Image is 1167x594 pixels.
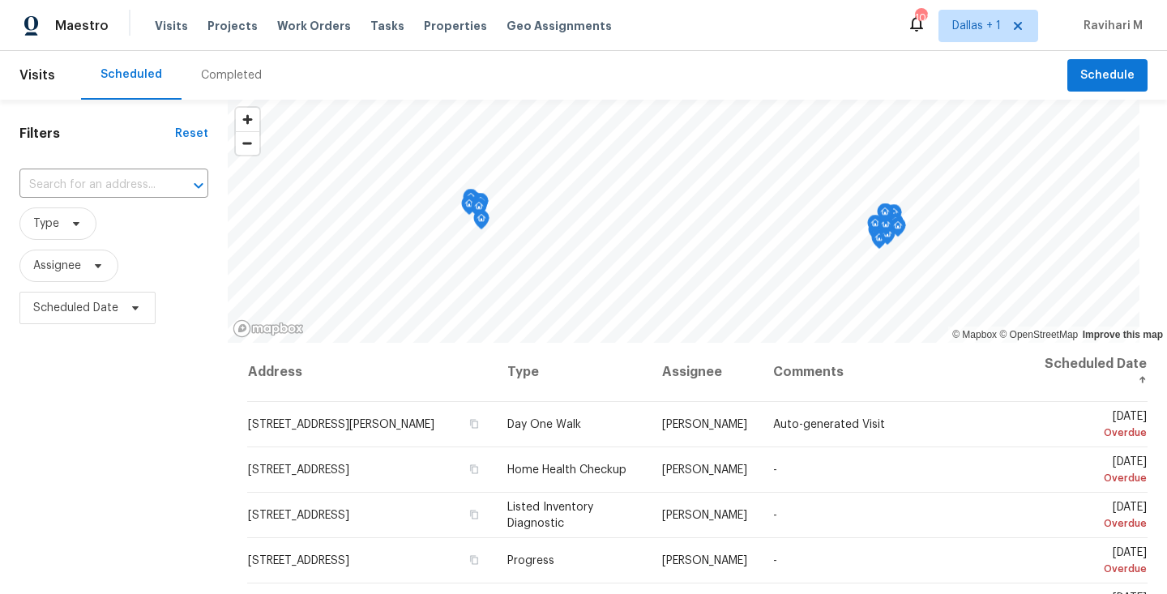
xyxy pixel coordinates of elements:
[471,198,487,223] div: Map marker
[207,18,258,34] span: Projects
[463,189,479,214] div: Map marker
[886,204,902,229] div: Map marker
[1030,343,1148,402] th: Scheduled Date ↑
[19,126,175,142] h1: Filters
[236,131,259,155] button: Zoom out
[467,507,481,522] button: Copy Address
[507,419,581,430] span: Day One Walk
[952,329,997,340] a: Mapbox
[473,210,489,235] div: Map marker
[461,195,477,220] div: Map marker
[1043,547,1147,577] span: [DATE]
[507,555,554,566] span: Progress
[871,229,887,254] div: Map marker
[887,213,904,238] div: Map marker
[201,67,262,83] div: Completed
[1043,502,1147,532] span: [DATE]
[228,100,1139,343] canvas: Map
[773,555,777,566] span: -
[248,464,349,476] span: [STREET_ADDRESS]
[877,203,893,229] div: Map marker
[507,18,612,34] span: Geo Assignments
[187,174,210,197] button: Open
[33,258,81,274] span: Assignee
[33,300,118,316] span: Scheduled Date
[1043,411,1147,441] span: [DATE]
[1083,329,1163,340] a: Improve this map
[19,58,55,93] span: Visits
[773,510,777,521] span: -
[467,192,483,217] div: Map marker
[55,18,109,34] span: Maestro
[467,417,481,431] button: Copy Address
[467,462,481,476] button: Copy Address
[915,10,926,26] div: 101
[472,193,489,218] div: Map marker
[277,18,351,34] span: Work Orders
[662,464,747,476] span: [PERSON_NAME]
[662,419,747,430] span: [PERSON_NAME]
[952,18,1001,34] span: Dallas + 1
[248,555,349,566] span: [STREET_ADDRESS]
[424,18,487,34] span: Properties
[1077,18,1143,34] span: Ravihari M
[1067,59,1148,92] button: Schedule
[233,319,304,338] a: Mapbox homepage
[1080,66,1135,86] span: Schedule
[662,510,747,521] span: [PERSON_NAME]
[867,215,883,240] div: Map marker
[494,343,649,402] th: Type
[507,464,626,476] span: Home Health Checkup
[370,20,404,32] span: Tasks
[19,173,163,198] input: Search for an address...
[773,464,777,476] span: -
[879,225,896,250] div: Map marker
[1043,561,1147,577] div: Overdue
[662,555,747,566] span: [PERSON_NAME]
[155,18,188,34] span: Visits
[890,217,906,242] div: Map marker
[100,66,162,83] div: Scheduled
[1043,515,1147,532] div: Overdue
[248,510,349,521] span: [STREET_ADDRESS]
[760,343,1030,402] th: Comments
[236,132,259,155] span: Zoom out
[247,343,494,402] th: Address
[649,343,760,402] th: Assignee
[33,216,59,232] span: Type
[773,419,885,430] span: Auto-generated Visit
[1043,425,1147,441] div: Overdue
[248,419,434,430] span: [STREET_ADDRESS][PERSON_NAME]
[507,502,593,529] span: Listed Inventory Diagnostic
[175,126,208,142] div: Reset
[1043,456,1147,486] span: [DATE]
[236,108,259,131] button: Zoom in
[1043,470,1147,486] div: Overdue
[999,329,1078,340] a: OpenStreetMap
[467,553,481,567] button: Copy Address
[878,203,894,229] div: Map marker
